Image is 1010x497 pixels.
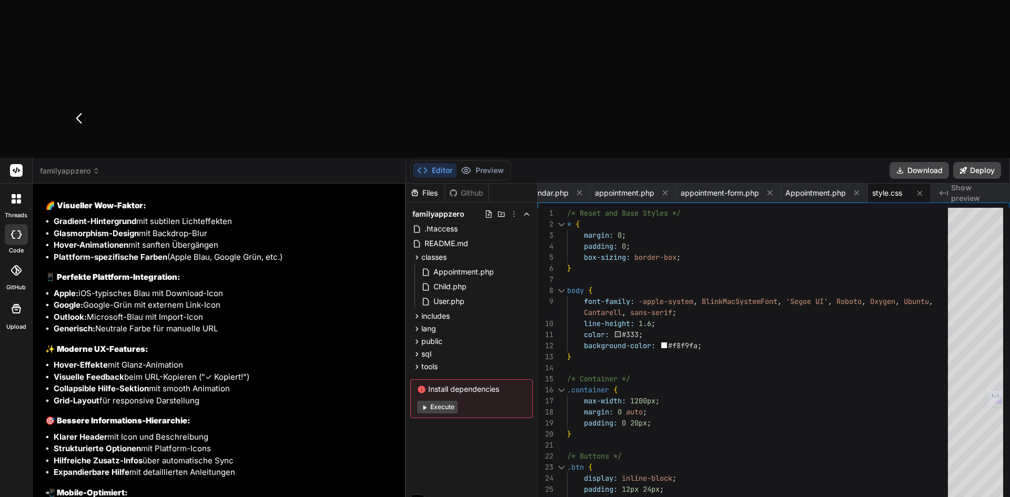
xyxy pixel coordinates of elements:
span: /* Reset and Base Styles */ [567,208,681,218]
strong: 🎯 Bessere Informations-Hierarchie: [45,415,190,425]
strong: Hover-Effekte [54,360,108,370]
span: style.css [872,188,902,198]
span: 12px [622,484,639,494]
span: ; [672,473,676,483]
span: Appointment.php [432,266,495,278]
span: familyappzero [412,209,464,219]
span: Cantarell [584,308,622,317]
span: , [622,308,626,317]
div: Github [445,188,488,198]
div: 21 [538,440,553,451]
span: sql [421,349,431,359]
span: lang [421,323,436,334]
span: familyappzero [40,166,100,176]
span: , [693,297,698,306]
span: , [828,297,832,306]
li: mit sanften Übergängen [54,239,396,251]
strong: Apple: [54,288,78,298]
div: 20 [538,429,553,440]
span: background-color: [584,341,655,350]
button: Preview [457,163,508,178]
div: 12 [538,340,553,351]
span: .container [567,385,609,394]
span: 1.6 [639,319,651,328]
strong: Hover-Animationen [54,240,128,250]
strong: Collapsible Hilfe-Sektion [54,383,149,393]
span: Ubuntu [904,297,929,306]
span: 20px [630,418,647,428]
div: 5 [538,252,553,263]
div: 15 [538,373,553,384]
span: ; [643,407,647,417]
span: 0 [618,230,622,240]
span: } [567,263,571,273]
li: mit subtilen Lichteffekten [54,216,396,228]
strong: 🌈 Visueller Wow-Faktor: [45,200,146,210]
span: 0 [622,241,626,251]
span: 24px [643,484,660,494]
span: appointment.php [595,188,654,198]
span: sans-serif [630,308,672,317]
span: BlinkMacSystemFont [702,297,777,306]
span: { [575,219,580,229]
span: } [567,352,571,361]
strong: Hilfreiche Zusatz-Infos [54,455,143,465]
div: 14 [538,362,553,373]
div: 16 [538,384,553,395]
span: ; [660,484,664,494]
div: 8 [538,285,553,296]
li: mit smooth Animation [54,383,396,395]
div: 17 [538,395,553,407]
span: Appointment.php [785,188,846,198]
span: Roboto [836,297,862,306]
span: .htaccess [423,222,459,235]
label: Upload [6,322,26,331]
div: 22 [538,451,553,462]
span: 0 [618,407,622,417]
span: -apple-system [639,297,693,306]
span: padding: [584,484,618,494]
span: ; [655,396,660,405]
span: README.md [423,237,469,250]
span: color: [584,330,609,339]
span: ; [676,252,681,262]
span: 'Segoe UI' [786,297,828,306]
li: Neutrale Farbe für manuelle URL [54,323,396,335]
div: Click to collapse the range. [554,462,568,473]
span: User.php [432,295,466,308]
strong: Expandierbare Hilfe [54,467,129,477]
span: font-family: [584,297,634,306]
div: 3 [538,230,553,241]
span: ; [698,341,702,350]
div: 10 [538,318,553,329]
div: 4 [538,241,553,252]
span: body [567,286,584,295]
span: padding: [584,241,618,251]
span: { [588,462,592,472]
strong: Google: [54,300,83,310]
li: Microsoft-Blau mit Import-Icon [54,311,396,323]
div: 1 [538,208,553,219]
span: 0 [622,418,626,428]
li: (Apple Blau, Google Grün, etc.) [54,251,396,263]
strong: Outlook: [54,312,87,322]
span: public [421,336,442,347]
div: 6 [538,263,553,274]
span: tools [421,361,438,372]
div: Files [406,188,445,198]
li: mit Glanz-Animation [54,359,396,371]
div: Click to collapse the range. [554,219,568,230]
span: ; [672,308,676,317]
li: mit Icon und Beschreibung [54,431,396,443]
span: /* Container */ [567,374,630,383]
div: 2 [538,219,553,230]
div: Click to collapse the range. [554,285,568,296]
li: beim URL-Kopieren ("✓ Kopiert!") [54,371,396,383]
span: appointment-form.php [681,188,759,198]
label: threads [5,211,27,220]
button: Execute [417,401,458,413]
span: ; [626,241,630,251]
span: auto [626,407,643,417]
li: über automatische Sync [54,455,396,467]
span: , [895,297,900,306]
